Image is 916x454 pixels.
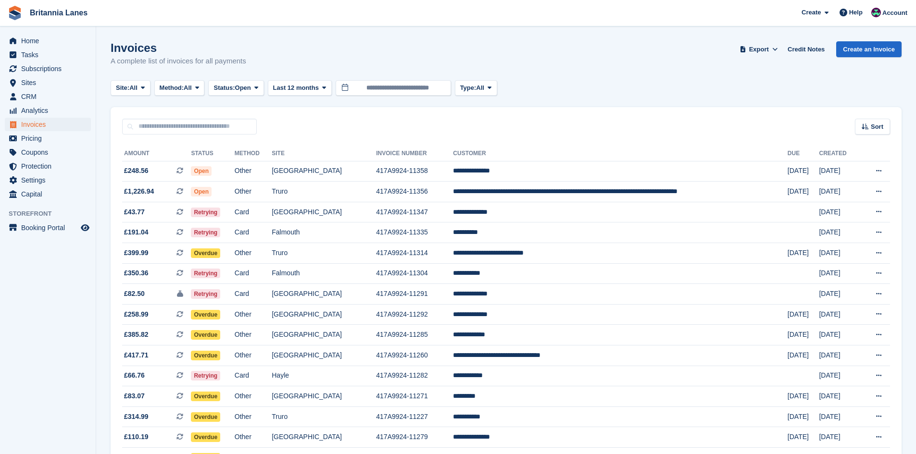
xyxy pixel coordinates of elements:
[5,34,91,48] a: menu
[376,202,453,222] td: 417A9924-11347
[455,80,497,96] button: Type: All
[235,325,272,345] td: Other
[5,173,91,187] a: menu
[376,406,453,427] td: 417A9924-11227
[453,146,788,161] th: Customer
[272,345,376,366] td: [GEOGRAPHIC_DATA]
[5,187,91,201] a: menu
[235,386,272,407] td: Other
[272,243,376,264] td: Truro
[871,122,883,132] span: Sort
[124,391,145,401] span: £83.07
[21,48,79,61] span: Tasks
[882,8,907,18] span: Account
[124,370,145,380] span: £66.76
[784,41,828,57] a: Credit Notes
[788,146,819,161] th: Due
[235,182,272,202] td: Other
[376,366,453,386] td: 417A9924-11282
[272,182,376,202] td: Truro
[272,427,376,448] td: [GEOGRAPHIC_DATA]
[111,80,151,96] button: Site: All
[21,146,79,159] span: Coupons
[5,104,91,117] a: menu
[8,6,22,20] img: stora-icon-8386f47178a22dfd0bd8f6a31ec36ba5ce8667c1dd55bd0f319d3a0aa187defe.svg
[268,80,332,96] button: Last 12 months
[235,284,272,305] td: Card
[160,83,184,93] span: Method:
[21,76,79,89] span: Sites
[191,289,220,299] span: Retrying
[819,222,860,243] td: [DATE]
[376,427,453,448] td: 417A9924-11279
[272,202,376,222] td: [GEOGRAPHIC_DATA]
[5,62,91,75] a: menu
[788,304,819,325] td: [DATE]
[235,345,272,366] td: Other
[111,56,246,67] p: A complete list of invoices for all payments
[124,166,149,176] span: £248.56
[235,427,272,448] td: Other
[124,289,145,299] span: £82.50
[376,222,453,243] td: 417A9924-11335
[802,8,821,17] span: Create
[272,284,376,305] td: [GEOGRAPHIC_DATA]
[124,207,145,217] span: £43.77
[124,350,149,360] span: £417.71
[124,248,149,258] span: £399.99
[376,182,453,202] td: 417A9924-11356
[871,8,881,17] img: Kirsty Miles
[124,412,149,422] span: £314.99
[272,161,376,182] td: [GEOGRAPHIC_DATA]
[21,132,79,145] span: Pricing
[21,118,79,131] span: Invoices
[235,222,272,243] td: Card
[191,228,220,237] span: Retrying
[5,118,91,131] a: menu
[819,304,860,325] td: [DATE]
[235,161,272,182] td: Other
[191,330,220,340] span: Overdue
[191,208,220,217] span: Retrying
[191,412,220,422] span: Overdue
[191,146,234,161] th: Status
[111,41,246,54] h1: Invoices
[235,304,272,325] td: Other
[124,227,149,237] span: £191.04
[5,146,91,159] a: menu
[191,371,220,380] span: Retrying
[184,83,192,93] span: All
[460,83,477,93] span: Type:
[272,304,376,325] td: [GEOGRAPHIC_DATA]
[376,325,453,345] td: 417A9924-11285
[129,83,138,93] span: All
[819,182,860,202] td: [DATE]
[849,8,863,17] span: Help
[376,304,453,325] td: 417A9924-11292
[376,263,453,284] td: 417A9924-11304
[819,345,860,366] td: [DATE]
[124,268,149,278] span: £350.36
[272,386,376,407] td: [GEOGRAPHIC_DATA]
[788,427,819,448] td: [DATE]
[788,325,819,345] td: [DATE]
[376,243,453,264] td: 417A9924-11314
[836,41,902,57] a: Create an Invoice
[476,83,484,93] span: All
[213,83,235,93] span: Status:
[819,427,860,448] td: [DATE]
[21,34,79,48] span: Home
[376,161,453,182] td: 417A9924-11358
[788,182,819,202] td: [DATE]
[376,146,453,161] th: Invoice Number
[21,90,79,103] span: CRM
[122,146,191,161] th: Amount
[788,406,819,427] td: [DATE]
[749,45,769,54] span: Export
[124,330,149,340] span: £385.82
[235,202,272,222] td: Card
[21,187,79,201] span: Capital
[5,160,91,173] a: menu
[235,243,272,264] td: Other
[273,83,319,93] span: Last 12 months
